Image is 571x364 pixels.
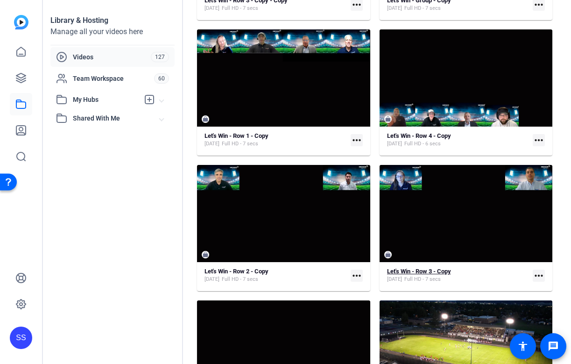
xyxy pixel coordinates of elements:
span: [DATE] [387,5,402,12]
span: Full HD - 7 secs [404,276,441,283]
span: [DATE] [204,276,219,283]
mat-icon: more_horiz [351,134,363,146]
mat-expansion-panel-header: Shared With Me [50,109,175,128]
span: Full HD - 6 secs [404,140,441,148]
mat-icon: accessibility [517,341,529,352]
span: Team Workspace [73,74,154,83]
span: 127 [151,52,169,62]
span: Videos [73,52,151,62]
span: [DATE] [204,5,219,12]
strong: Let's Win - Row 2 - Copy [204,268,268,275]
mat-icon: more_horiz [351,270,363,282]
div: Library & Hosting [50,15,175,26]
mat-icon: more_horiz [533,134,545,146]
strong: Let's Win - Row 3 - Copy [387,268,451,275]
img: blue-gradient.svg [14,15,28,29]
strong: Let's Win - Row 1 - Copy [204,132,268,139]
span: [DATE] [204,140,219,148]
mat-expansion-panel-header: My Hubs [50,90,175,109]
mat-icon: message [548,341,559,352]
span: My Hubs [73,95,139,105]
a: Let's Win - Row 4 - Copy[DATE]Full HD - 6 secs [387,132,529,148]
span: Full HD - 7 secs [222,276,258,283]
a: Let's Win - Row 2 - Copy[DATE]Full HD - 7 secs [204,268,347,283]
mat-icon: more_horiz [533,270,545,282]
span: Full HD - 7 secs [222,5,258,12]
a: Let's Win - Row 3 - Copy[DATE]Full HD - 7 secs [387,268,529,283]
span: 60 [154,73,169,84]
span: Shared With Me [73,114,160,123]
span: [DATE] [387,140,402,148]
div: SS [10,327,32,349]
strong: Let's Win - Row 4 - Copy [387,132,451,139]
div: Manage all your videos here [50,26,175,37]
span: Full HD - 7 secs [222,140,258,148]
a: Let's Win - Row 1 - Copy[DATE]Full HD - 7 secs [204,132,347,148]
span: [DATE] [387,276,402,283]
span: Full HD - 7 secs [404,5,441,12]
